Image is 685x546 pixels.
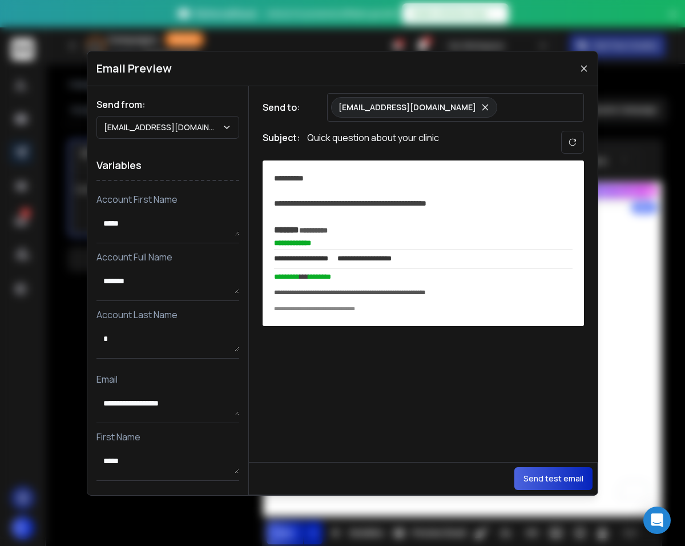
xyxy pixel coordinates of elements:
h1: Variables [96,150,239,181]
h1: Subject: [263,131,300,154]
h1: Email Preview [96,61,172,77]
p: Account First Name [96,192,239,206]
div: Open Intercom Messenger [643,507,671,534]
h1: Send from: [96,98,239,111]
p: Email [96,372,239,386]
p: Quick question about your clinic [307,131,439,154]
p: First Name [96,430,239,444]
p: [EMAIL_ADDRESS][DOMAIN_NAME] [339,102,476,113]
button: Send test email [514,467,593,490]
p: Account Last Name [96,308,239,322]
h1: Send to: [263,101,308,114]
p: Account Full Name [96,250,239,264]
p: [EMAIL_ADDRESS][DOMAIN_NAME] [104,122,222,133]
